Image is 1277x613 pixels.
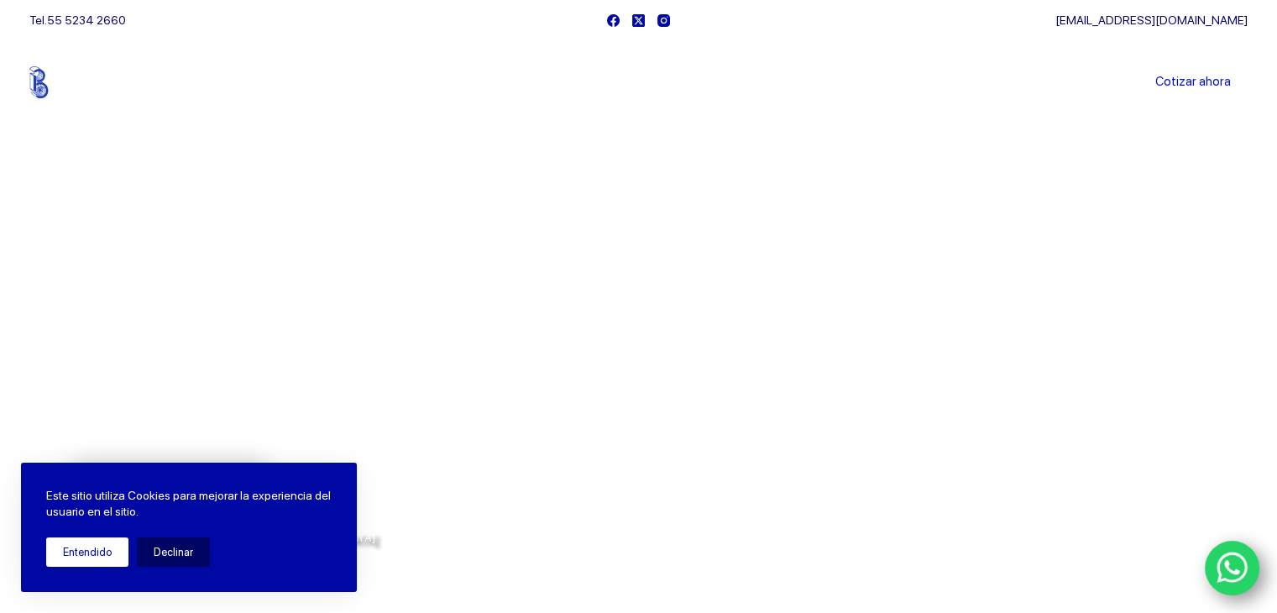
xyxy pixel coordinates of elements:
a: 55 5234 2660 [47,13,126,27]
a: WhatsApp [1205,541,1260,596]
img: Balerytodo [29,66,134,98]
a: X (Twitter) [632,14,645,27]
a: Cotizar ahora [1138,65,1248,99]
span: Bienvenido a Balerytodo® [64,250,279,271]
span: Rodamientos y refacciones industriales [64,420,395,441]
a: [EMAIL_ADDRESS][DOMAIN_NAME] [1055,13,1248,27]
p: Este sitio utiliza Cookies para mejorar la experiencia del usuario en el sitio. [46,488,332,521]
button: Declinar [137,537,210,567]
nav: Menu Principal [441,40,836,124]
button: Entendido [46,537,128,567]
a: Instagram [657,14,670,27]
span: Tel. [29,13,126,27]
a: Facebook [607,14,620,27]
span: Somos los doctores de la industria [64,286,617,402]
